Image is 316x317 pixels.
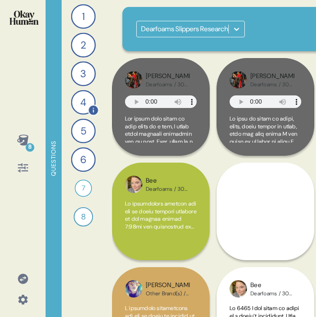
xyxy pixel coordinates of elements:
img: profilepic_9066190846840434.jpg [125,280,142,297]
div: [PERSON_NAME] [146,281,190,290]
div: Dearfoams / 30-45 [250,81,294,88]
img: profilepic_28542259122088061.jpg [230,280,247,297]
div: Dearfoams / 30-45 [146,81,190,88]
div: Bee [146,176,190,186]
div: 7 [75,180,92,197]
img: profilepic_30028503793403515.jpg [125,71,142,88]
div: Dearfoams / 30-45 [146,186,190,193]
div: 8 [74,207,93,227]
div: 1 [71,4,96,29]
div: [PERSON_NAME] [250,72,294,81]
div: Other Brand(s) / 30-45 [146,290,190,297]
div: 2 [71,33,95,57]
img: profilepic_30028503793403515.jpg [230,71,247,88]
div: 5 [71,119,96,144]
div: Dearfoams Slippers Research [141,24,228,34]
img: profilepic_28542259122088061.jpg [125,176,142,193]
div: Dearfoams / 30-45 [250,290,294,297]
div: 8 [26,143,34,152]
div: [PERSON_NAME] [146,72,190,81]
div: 6 [71,147,96,172]
div: 4 [71,90,96,115]
div: 3 [71,61,95,86]
div: Bee [250,281,294,290]
img: okayhuman.3b1b6348.png [10,10,39,25]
